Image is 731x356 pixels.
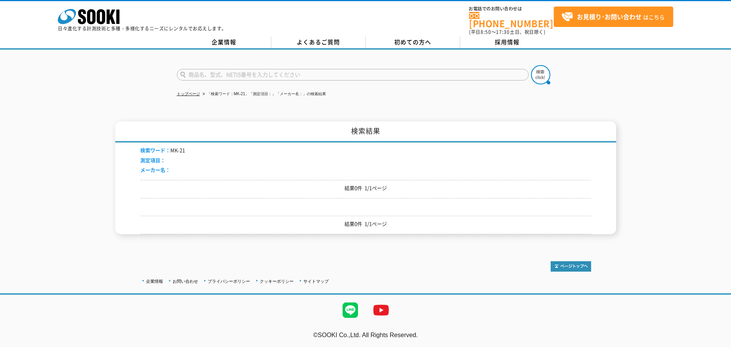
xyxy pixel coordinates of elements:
span: 8:50 [481,29,491,35]
input: 商品名、型式、NETIS番号を入力してください [177,69,529,81]
a: クッキーポリシー [260,279,294,284]
a: トップページ [177,92,200,96]
span: 初めての方へ [394,38,431,46]
p: 結果0件 1/1ページ [140,220,591,228]
span: お電話でのお問い合わせは [469,7,554,11]
img: YouTube [366,295,397,326]
span: 測定項目： [140,156,165,164]
li: MK-21 [140,146,185,154]
li: 「検索ワード：MK-21」「測定項目：」「メーカー名：」の検索結果 [201,90,326,98]
p: 日々進化する計測技術と多種・多様化するニーズにレンタルでお応えします。 [58,26,227,31]
a: 企業情報 [146,279,163,284]
a: プライバシーポリシー [208,279,250,284]
strong: お見積り･お問い合わせ [577,12,642,21]
span: (平日 ～ 土日、祝日除く) [469,29,545,35]
h1: 検索結果 [115,121,616,143]
a: [PHONE_NUMBER] [469,12,554,28]
a: お見積り･お問い合わせはこちら [554,7,673,27]
a: 企業情報 [177,37,271,48]
span: メーカー名： [140,166,170,173]
a: サイトマップ [303,279,329,284]
a: 採用情報 [460,37,555,48]
a: 初めての方へ [366,37,460,48]
span: 17:30 [496,29,510,35]
img: btn_search.png [531,65,550,84]
p: 結果0件 1/1ページ [140,184,591,192]
img: トップページへ [551,261,591,272]
span: 検索ワード： [140,146,170,154]
a: お問い合わせ [173,279,198,284]
a: よくあるご質問 [271,37,366,48]
img: LINE [335,295,366,326]
a: テストMail [701,339,731,346]
span: はこちら [561,11,665,23]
